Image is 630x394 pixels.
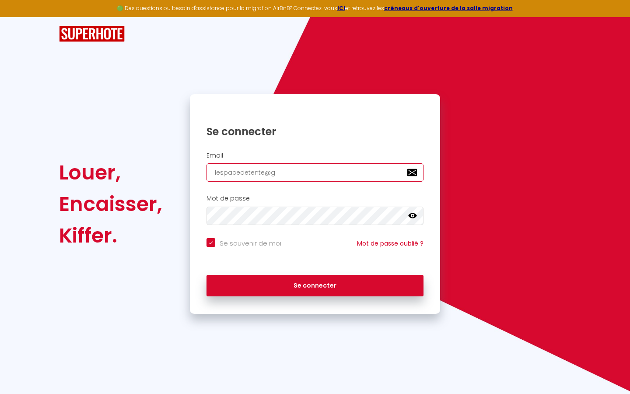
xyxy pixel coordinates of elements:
[206,152,423,159] h2: Email
[206,275,423,297] button: Se connecter
[206,195,423,202] h2: Mot de passe
[59,188,162,220] div: Encaisser,
[384,4,513,12] a: créneaux d'ouverture de la salle migration
[206,125,423,138] h1: Se connecter
[59,26,125,42] img: SuperHote logo
[59,220,162,251] div: Kiffer.
[337,4,345,12] a: ICI
[59,157,162,188] div: Louer,
[357,239,423,248] a: Mot de passe oublié ?
[7,4,33,30] button: Ouvrir le widget de chat LiveChat
[206,163,423,182] input: Ton Email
